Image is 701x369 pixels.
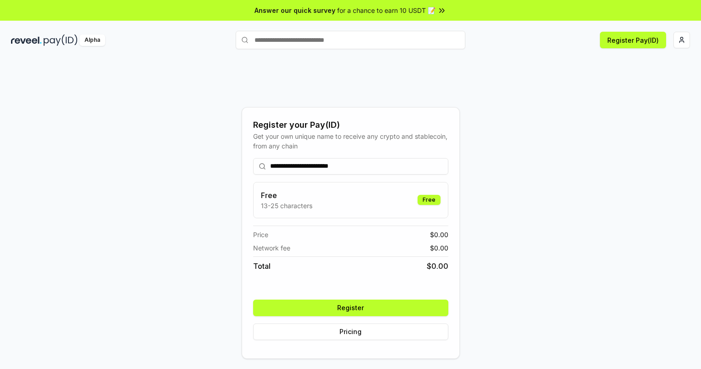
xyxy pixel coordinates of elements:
[253,261,271,272] span: Total
[44,34,78,46] img: pay_id
[253,131,448,151] div: Get your own unique name to receive any crypto and stablecoin, from any chain
[430,230,448,239] span: $ 0.00
[79,34,105,46] div: Alpha
[254,6,335,15] span: Answer our quick survey
[253,230,268,239] span: Price
[430,243,448,253] span: $ 0.00
[261,201,312,210] p: 13-25 characters
[253,119,448,131] div: Register your Pay(ID)
[427,261,448,272] span: $ 0.00
[11,34,42,46] img: reveel_dark
[418,195,441,205] div: Free
[261,190,312,201] h3: Free
[600,32,666,48] button: Register Pay(ID)
[253,324,448,340] button: Pricing
[253,300,448,316] button: Register
[337,6,435,15] span: for a chance to earn 10 USDT 📝
[253,243,290,253] span: Network fee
